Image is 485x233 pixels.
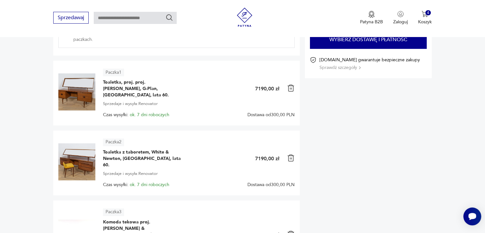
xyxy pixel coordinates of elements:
[103,79,183,98] span: Toaletka, proj. proj. [PERSON_NAME], G-Plan, [GEOGRAPHIC_DATA], lata 60.
[320,57,420,71] div: [DOMAIN_NAME] gwarantuje bezpieczne zakupy
[418,11,432,25] button: 4Koszyk
[463,207,481,225] iframe: Smartsupp widget button
[360,19,383,25] p: Patyna B2B
[255,155,279,162] p: 7190,00 zł
[425,10,431,16] div: 4
[53,12,89,24] button: Sprzedawaj
[368,11,375,18] img: Ikona medalu
[255,85,279,92] p: 7190,00 zł
[130,182,169,188] span: ok. 7 dni roboczych
[235,8,254,27] img: Patyna - sklep z meblami i dekoracjami vintage
[320,64,361,71] button: Sprawdź szczegóły
[360,11,383,25] button: Patyna B2B
[103,149,183,168] span: Toaletka z taboretem, White & Newton, [GEOGRAPHIC_DATA], lata 60.
[103,170,158,177] span: Sprzedaje i wysyła: Renovator
[247,112,295,117] span: Dostawa od 300,00 PLN
[397,11,404,17] img: Ikonka użytkownika
[393,11,408,25] button: Zaloguj
[418,19,432,25] p: Koszyk
[310,30,427,49] button: Wybierz dostawę i płatność
[103,112,169,117] span: Czas wysyłki:
[130,112,169,118] span: ok. 7 dni roboczych
[103,139,124,146] article: Paczka 2
[58,73,95,110] img: Toaletka, proj. proj. I. Kofod-Larsen, G-Plan, Wielka Brytania, lata 60.
[103,182,169,187] span: Czas wysyłki:
[247,182,295,187] span: Dostawa od 300,00 PLN
[103,208,124,216] article: Paczka 3
[287,84,295,92] img: Ikona kosza
[360,11,383,25] a: Ikona medaluPatyna B2B
[422,11,428,17] img: Ikona koszyka
[287,154,295,162] img: Ikona kosza
[103,69,124,76] article: Paczka 1
[165,14,173,21] button: Szukaj
[53,16,89,20] a: Sprzedawaj
[58,143,95,180] img: Toaletka z taboretem, White & Newton, Wielka Brytania, lata 60.
[359,66,361,69] img: Ikona strzałki w prawo
[103,100,158,107] span: Sprzedaje i wysyła: Renovator
[393,19,408,25] p: Zaloguj
[310,57,316,63] img: Ikona certyfikatu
